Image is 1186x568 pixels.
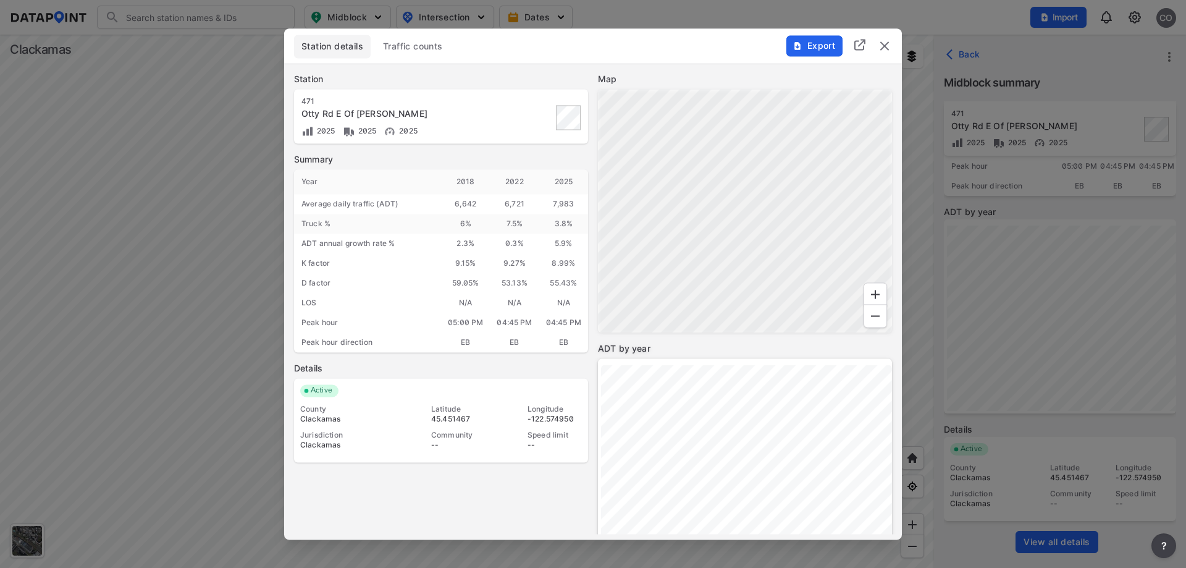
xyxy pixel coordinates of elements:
div: N/A [441,293,490,313]
div: 59.05% [441,273,490,293]
div: 471 [301,96,490,106]
div: 04:45 PM [490,313,539,333]
div: 7.5 % [490,214,539,234]
img: Vehicle speed [384,125,396,137]
div: Community [431,430,486,440]
div: 53.13% [490,273,539,293]
img: File%20-%20Download.70cf71cd.svg [793,41,802,51]
label: Map [598,73,892,85]
div: 2025 [539,169,588,194]
div: K factor [294,253,441,273]
div: 6 % [441,214,490,234]
div: 6,721 [490,194,539,214]
button: delete [877,38,892,53]
label: ADT by year [598,342,892,355]
div: D factor [294,273,441,293]
img: close.efbf2170.svg [877,38,892,53]
span: Traffic counts [383,40,443,53]
div: County [300,404,389,414]
div: 0.3 % [490,234,539,253]
span: 2025 [355,126,377,135]
div: 7,983 [539,194,588,214]
div: -- [528,440,582,450]
div: 2018 [441,169,490,194]
span: Active [306,384,339,397]
span: Station details [301,40,363,53]
div: Average daily traffic (ADT) [294,194,441,214]
div: EB [539,333,588,352]
div: 6,642 [441,194,490,214]
div: Clackamas [300,440,389,450]
span: 2025 [314,126,335,135]
div: basic tabs example [294,35,892,58]
div: Year [294,169,441,194]
div: 2022 [490,169,539,194]
div: 3.8 % [539,214,588,234]
div: Zoom In [864,282,887,306]
div: Clackamas [300,414,389,424]
label: Details [294,362,588,375]
svg: Zoom In [868,287,883,302]
div: 8.99% [539,253,588,273]
div: 2.3 % [441,234,490,253]
div: -122.574950 [528,414,582,424]
img: full_screen.b7bf9a36.svg [852,38,867,53]
span: ? [1159,538,1169,553]
span: 2025 [396,126,418,135]
div: -- [431,440,486,450]
div: EB [490,333,539,352]
div: 9.27% [490,253,539,273]
svg: Zoom Out [868,308,883,323]
div: 5.9 % [539,234,588,253]
div: Longitude [528,404,582,414]
div: 9.15% [441,253,490,273]
img: Vehicle class [343,125,355,137]
div: Speed limit [528,430,582,440]
button: more [1151,533,1176,558]
img: zXKTHG75SmCTpzeATkOMbMjAxYFTnPvh7K8Q9YYMXBy4Bd2Bwe9xdUQUqRsak2SDbAAAAABJRU5ErkJggg== [301,125,314,137]
label: Summary [294,153,588,166]
div: N/A [490,293,539,313]
div: EB [441,333,490,352]
div: Peak hour direction [294,333,441,352]
div: N/A [539,293,588,313]
div: 55.43% [539,273,588,293]
div: Jurisdiction [300,430,389,440]
div: Zoom Out [864,304,887,328]
div: Latitude [431,404,486,414]
div: 04:45 PM [539,313,588,333]
button: Export [786,35,843,56]
span: Export [793,40,835,52]
div: Truck % [294,214,441,234]
div: Peak hour [294,313,441,333]
label: Station [294,73,588,85]
div: 05:00 PM [441,313,490,333]
div: ADT annual growth rate % [294,234,441,253]
div: Otty Rd E Of Fuller [301,108,490,120]
div: LOS [294,293,441,313]
div: 45.451467 [431,414,486,424]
